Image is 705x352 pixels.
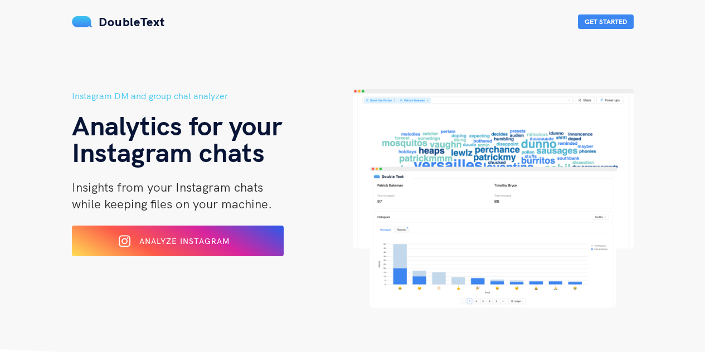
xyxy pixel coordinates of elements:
[72,109,282,142] span: Analytics for your
[353,89,634,308] img: hero
[139,236,230,246] span: Analyze Instagram
[72,135,265,169] span: Instagram chats
[72,196,272,212] span: while keeping files on your machine.
[72,16,93,27] img: mS3x8y1f88AAAAABJRU5ErkJggg==
[72,240,284,250] a: Analyze Instagram
[72,179,263,195] span: Insights from your Instagram chats
[72,226,284,256] button: Analyze Instagram
[99,14,165,30] span: DoubleText
[72,14,165,30] a: DoubleText
[72,89,353,103] h5: Instagram DM and group chat analyzer
[578,14,634,29] button: Get Started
